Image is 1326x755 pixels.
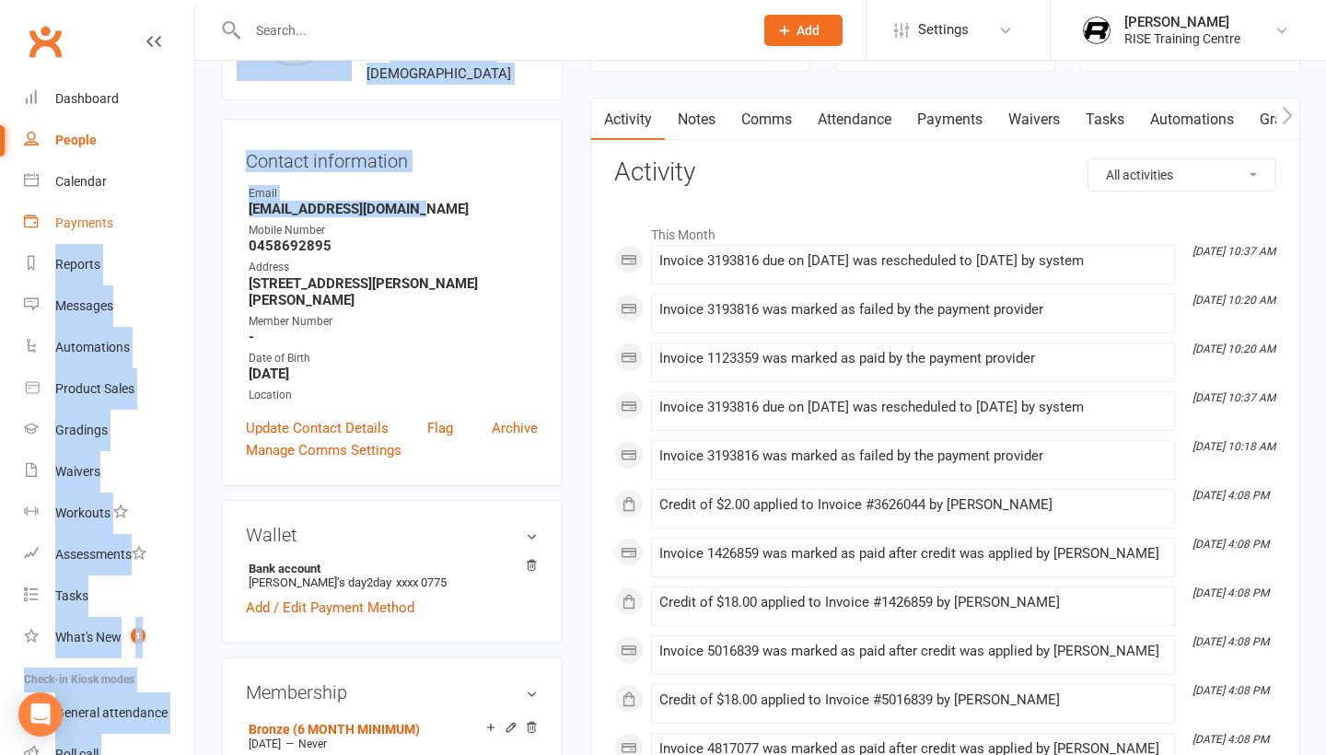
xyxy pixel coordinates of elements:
[427,417,453,439] a: Flag
[249,238,538,254] strong: 0458692895
[18,692,63,737] div: Open Intercom Messenger
[614,215,1276,245] li: This Month
[55,423,108,437] div: Gradings
[246,559,538,592] li: [PERSON_NAME]’s day2day
[242,17,740,43] input: Search...
[492,417,538,439] a: Archive
[1192,245,1275,258] i: [DATE] 10:37 AM
[249,275,538,308] strong: [STREET_ADDRESS][PERSON_NAME][PERSON_NAME]
[659,644,1167,659] div: Invoice 5016839 was marked as paid after credit was applied by [PERSON_NAME]
[1192,343,1275,355] i: [DATE] 10:20 AM
[1124,30,1240,47] div: RISE Training Centre
[24,285,194,327] a: Messages
[24,161,194,203] a: Calendar
[659,448,1167,464] div: Invoice 3193816 was marked as failed by the payment provider
[55,298,113,313] div: Messages
[249,722,420,737] a: Bronze (6 MONTH MINIMUM)
[1192,587,1269,599] i: [DATE] 4:08 PM
[249,350,538,367] div: Date of Birth
[659,400,1167,415] div: Invoice 3193816 due on [DATE] was rescheduled to [DATE] by system
[249,366,538,382] strong: [DATE]
[659,546,1167,562] div: Invoice 1426859 was marked as paid after credit was applied by [PERSON_NAME]
[244,737,538,751] div: —
[24,120,194,161] a: People
[55,705,168,720] div: General attendance
[55,630,122,645] div: What's New
[249,329,538,345] strong: -
[249,387,538,404] div: Location
[1192,489,1269,502] i: [DATE] 4:08 PM
[55,215,113,230] div: Payments
[246,597,414,619] a: Add / Edit Payment Method
[55,381,134,396] div: Product Sales
[249,259,538,276] div: Address
[249,222,538,239] div: Mobile Number
[366,65,511,82] span: [DEMOGRAPHIC_DATA]
[1192,635,1269,648] i: [DATE] 4:08 PM
[55,257,100,272] div: Reports
[396,575,447,589] span: xxxx 0775
[24,575,194,617] a: Tasks
[131,628,145,644] span: 1
[1192,684,1269,697] i: [DATE] 4:08 PM
[249,313,538,331] div: Member Number
[665,99,728,141] a: Notes
[24,617,194,658] a: What's New1
[24,534,194,575] a: Assessments
[1073,99,1137,141] a: Tasks
[55,133,97,147] div: People
[659,595,1167,610] div: Credit of $18.00 applied to Invoice #1426859 by [PERSON_NAME]
[24,410,194,451] a: Gradings
[55,547,146,562] div: Assessments
[659,302,1167,318] div: Invoice 3193816 was marked as failed by the payment provider
[55,505,110,520] div: Workouts
[249,562,529,575] strong: Bank account
[55,91,119,106] div: Dashboard
[591,99,665,141] a: Activity
[614,158,1276,187] h3: Activity
[24,692,194,734] a: General attendance kiosk mode
[995,99,1073,141] a: Waivers
[249,201,538,217] strong: [EMAIL_ADDRESS][DOMAIN_NAME]
[1192,538,1269,551] i: [DATE] 4:08 PM
[246,439,401,461] a: Manage Comms Settings
[1192,294,1275,307] i: [DATE] 10:20 AM
[246,417,389,439] a: Update Contact Details
[659,253,1167,269] div: Invoice 3193816 due on [DATE] was rescheduled to [DATE] by system
[1124,14,1240,30] div: [PERSON_NAME]
[1192,733,1269,746] i: [DATE] 4:08 PM
[24,368,194,410] a: Product Sales
[55,340,130,354] div: Automations
[246,682,538,703] h3: Membership
[659,497,1167,513] div: Credit of $2.00 applied to Invoice #3626044 by [PERSON_NAME]
[55,588,88,603] div: Tasks
[249,185,538,203] div: Email
[246,525,538,545] h3: Wallet
[246,144,538,171] h3: Contact information
[1078,12,1115,49] img: thumb_image1737513299.png
[24,244,194,285] a: Reports
[24,451,194,493] a: Waivers
[1137,99,1247,141] a: Automations
[1192,440,1275,453] i: [DATE] 10:18 AM
[1192,391,1275,404] i: [DATE] 10:37 AM
[22,18,68,64] a: Clubworx
[764,15,843,46] button: Add
[918,9,969,51] span: Settings
[904,99,995,141] a: Payments
[659,692,1167,708] div: Credit of $18.00 applied to Invoice #5016839 by [PERSON_NAME]
[55,464,100,479] div: Waivers
[24,493,194,534] a: Workouts
[249,738,281,750] span: [DATE]
[659,351,1167,366] div: Invoice 1123359 was marked as paid by the payment provider
[728,99,805,141] a: Comms
[24,203,194,244] a: Payments
[298,738,327,750] span: Never
[797,23,820,38] span: Add
[24,78,194,120] a: Dashboard
[55,174,107,189] div: Calendar
[805,99,904,141] a: Attendance
[24,327,194,368] a: Automations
